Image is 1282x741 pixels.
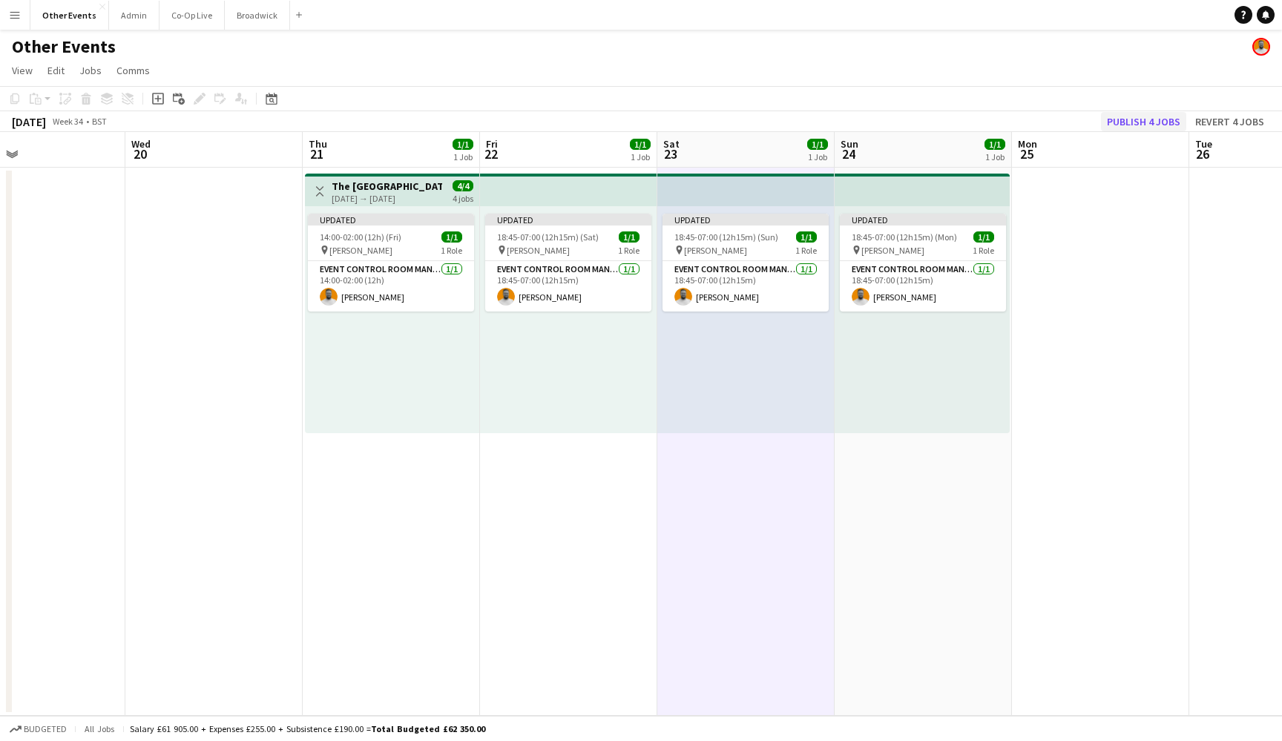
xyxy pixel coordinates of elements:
span: Jobs [79,64,102,77]
span: 1 Role [441,245,462,256]
span: 1 Role [618,245,640,256]
span: Thu [309,137,327,151]
span: 18:45-07:00 (12h15m) (Sat) [497,231,599,243]
button: Broadwick [225,1,290,30]
span: Comms [116,64,150,77]
div: Salary £61 905.00 + Expenses £255.00 + Subsistence £190.00 = [130,723,485,734]
div: BST [92,116,107,127]
span: Tue [1195,137,1212,151]
span: 1/1 [973,231,994,243]
button: Publish 4 jobs [1101,112,1186,131]
app-job-card: Updated18:45-07:00 (12h15m) (Sat)1/1 [PERSON_NAME]1 RoleEvent Control Room Manager1/118:45-07:00 ... [485,214,651,312]
div: Updated [663,214,829,225]
span: 25 [1016,145,1037,162]
div: [DATE] [12,114,46,129]
span: [PERSON_NAME] [329,245,392,256]
button: Revert 4 jobs [1189,112,1270,131]
span: 1/1 [984,139,1005,150]
span: 20 [129,145,151,162]
span: Fri [486,137,498,151]
span: 26 [1193,145,1212,162]
span: View [12,64,33,77]
div: 1 Job [985,151,1005,162]
div: 1 Job [631,151,650,162]
app-user-avatar: Ben Sidaway [1252,38,1270,56]
span: 1/1 [796,231,817,243]
div: Updated [485,214,651,225]
div: Updated [308,214,474,225]
span: All jobs [82,723,117,734]
span: 14:00-02:00 (12h) (Fri) [320,231,401,243]
span: 1/1 [630,139,651,150]
app-card-role: Event Control Room Manager1/114:00-02:00 (12h)[PERSON_NAME] [308,261,474,312]
app-job-card: Updated18:45-07:00 (12h15m) (Sun)1/1 [PERSON_NAME]1 RoleEvent Control Room Manager1/118:45-07:00 ... [663,214,829,312]
span: 24 [838,145,858,162]
span: 21 [306,145,327,162]
button: Budgeted [7,721,69,737]
app-card-role: Event Control Room Manager1/118:45-07:00 (12h15m)[PERSON_NAME] [840,261,1006,312]
app-card-role: Event Control Room Manager1/118:45-07:00 (12h15m)[PERSON_NAME] [663,261,829,312]
div: 4 jobs [453,191,473,204]
h1: Other Events [12,36,116,58]
button: Other Events [30,1,109,30]
span: 18:45-07:00 (12h15m) (Sun) [674,231,778,243]
span: 18:45-07:00 (12h15m) (Mon) [852,231,957,243]
span: 1 Role [973,245,994,256]
span: 22 [484,145,498,162]
button: Admin [109,1,160,30]
span: Sat [663,137,680,151]
a: Comms [111,61,156,80]
div: [DATE] → [DATE] [332,193,442,204]
span: 1 Role [795,245,817,256]
span: Wed [131,137,151,151]
div: Updated [840,214,1006,225]
span: Budgeted [24,724,67,734]
a: Edit [42,61,70,80]
span: Total Budgeted £62 350.00 [371,723,485,734]
button: Co-Op Live [160,1,225,30]
div: 1 Job [453,151,473,162]
span: 4/4 [453,180,473,191]
span: 1/1 [441,231,462,243]
span: 1/1 [807,139,828,150]
app-card-role: Event Control Room Manager1/118:45-07:00 (12h15m)[PERSON_NAME] [485,261,651,312]
a: View [6,61,39,80]
span: 1/1 [619,231,640,243]
h3: The [GEOGRAPHIC_DATA] [332,180,442,193]
app-job-card: Updated18:45-07:00 (12h15m) (Mon)1/1 [PERSON_NAME]1 RoleEvent Control Room Manager1/118:45-07:00 ... [840,214,1006,312]
span: [PERSON_NAME] [861,245,924,256]
span: Edit [47,64,65,77]
span: Week 34 [49,116,86,127]
span: Mon [1018,137,1037,151]
span: [PERSON_NAME] [507,245,570,256]
span: 23 [661,145,680,162]
span: [PERSON_NAME] [684,245,747,256]
div: 1 Job [808,151,827,162]
span: Sun [841,137,858,151]
app-job-card: Updated14:00-02:00 (12h) (Fri)1/1 [PERSON_NAME]1 RoleEvent Control Room Manager1/114:00-02:00 (12... [308,214,474,312]
a: Jobs [73,61,108,80]
span: 1/1 [453,139,473,150]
